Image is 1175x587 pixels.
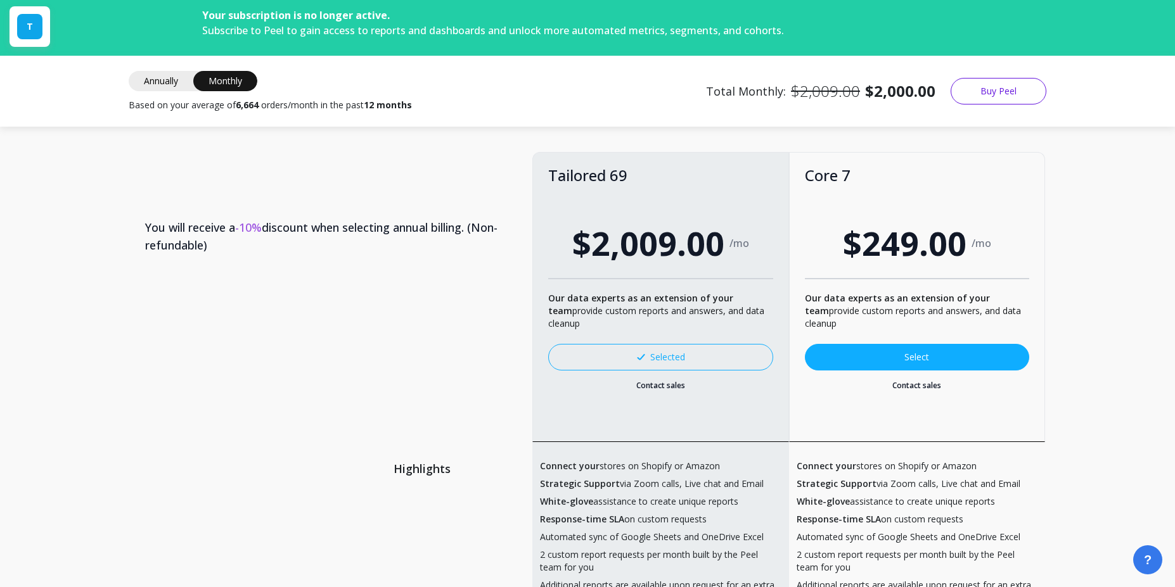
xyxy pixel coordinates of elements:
[706,81,935,101] span: Total Monthly:
[729,237,749,249] span: /mo
[797,460,856,472] b: Connect your
[193,71,257,91] span: Monthly
[797,477,1020,490] span: via Zoom calls, Live chat and Email
[540,477,620,489] b: Strategic Support
[129,71,193,91] span: Annually
[572,218,724,268] span: $2,009.00
[548,292,733,317] b: Our data experts as an extension of your team
[130,198,532,274] th: You will receive a discount when selecting annual billing. (Non-refundable)
[843,218,966,268] span: $249.00
[540,548,781,574] span: 2 custom report requests per month built by the Peel team for you
[805,292,1021,329] span: provide custom reports and answers, and data cleanup
[805,168,1029,183] div: Core 7
[540,477,764,490] span: via Zoom calls, Live chat and Email
[951,78,1046,104] button: Buy Peel
[797,495,850,507] b: White-glove
[805,381,1029,391] a: Contact sales
[865,81,935,101] b: $2,000.00
[805,292,990,317] b: Our data experts as an extension of your team
[797,531,1020,543] span: Automated sync of Google Sheets and OneDrive Excel
[540,531,764,543] span: Automated sync of Google Sheets and OneDrive Excel
[202,23,784,37] span: Subscribe to Peel to gain access to reports and dashboards and unlock more automated metrics, seg...
[540,460,600,472] b: Connect your
[540,513,707,526] span: on custom requests
[364,99,412,111] b: 12 months
[540,513,624,525] b: Response-time SLA
[548,381,773,391] a: Contact sales
[972,237,991,249] span: /mo
[637,354,645,360] img: svg+xml;base64,PHN2ZyB3aWR0aD0iMTMiIGhlaWdodD0iMTAiIHZpZXdCb3g9IjAgMCAxMyAxMCIgZmlsbD0ibm9uZSIgeG...
[540,495,738,508] span: assistance to create unique reports
[540,460,720,472] span: stores on Shopify or Amazon
[1133,545,1162,574] button: ?
[27,20,33,33] span: T
[548,168,773,183] div: Tailored 69
[797,495,995,508] span: assistance to create unique reports
[797,513,963,526] span: on custom requests
[548,292,764,329] span: provide custom reports and answers, and data cleanup
[797,548,1037,574] span: 2 custom report requests per month built by the Peel team for you
[797,460,977,472] span: stores on Shopify or Amazon
[540,495,593,507] b: White-glove
[202,8,390,22] span: Your subscription is no longer active.
[235,220,262,235] span: -10%
[236,99,259,111] b: 6,664
[791,81,860,101] p: $2,009.00
[129,99,412,111] span: Based on your average of orders/month in the past
[805,344,1029,370] a: Select
[637,351,685,363] div: Selected
[1144,551,1152,569] span: ?
[797,513,881,525] b: Response-time SLA
[797,477,876,489] b: Strategic Support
